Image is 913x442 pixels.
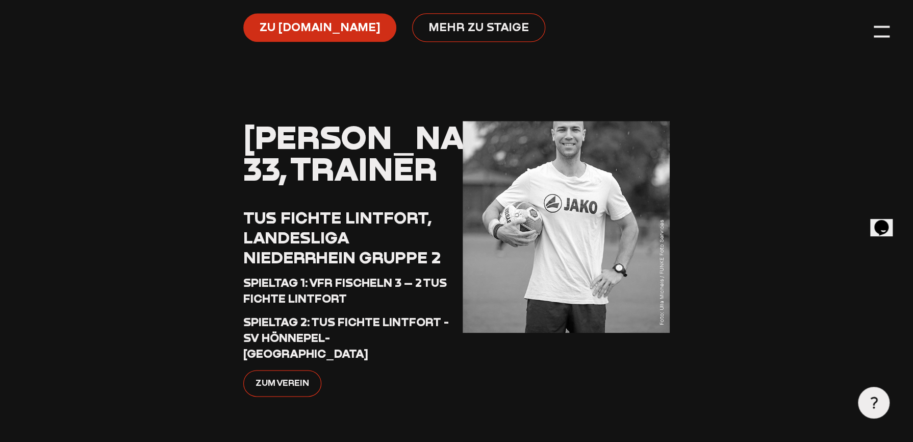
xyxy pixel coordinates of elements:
a: Mehr zu Staige [412,13,545,42]
span: Spieltag 2: [243,315,310,329]
iframe: chat widget [870,206,903,236]
span: Zu [DOMAIN_NAME] [259,19,380,35]
img: meik_bodden.png [463,121,670,333]
a: Zu [DOMAIN_NAME] [243,13,397,42]
a: Zum Verein [243,370,321,397]
span: TuS Fichte Lintfort, Landesliga Niederrhein Gruppe 2 [243,208,441,266]
span: Spieltag 1: [243,276,308,289]
span: [PERSON_NAME], 33, Trainer [243,117,536,188]
span: Zum Verein [256,376,309,389]
span: TuS Fichte Lintfort - SV Hönnepel-[GEOGRAPHIC_DATA] [243,315,449,360]
span: Mehr zu Staige [428,19,529,35]
span: VfR Fischeln 3 – 2 TuS Fichte Lintfort [243,276,447,305]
